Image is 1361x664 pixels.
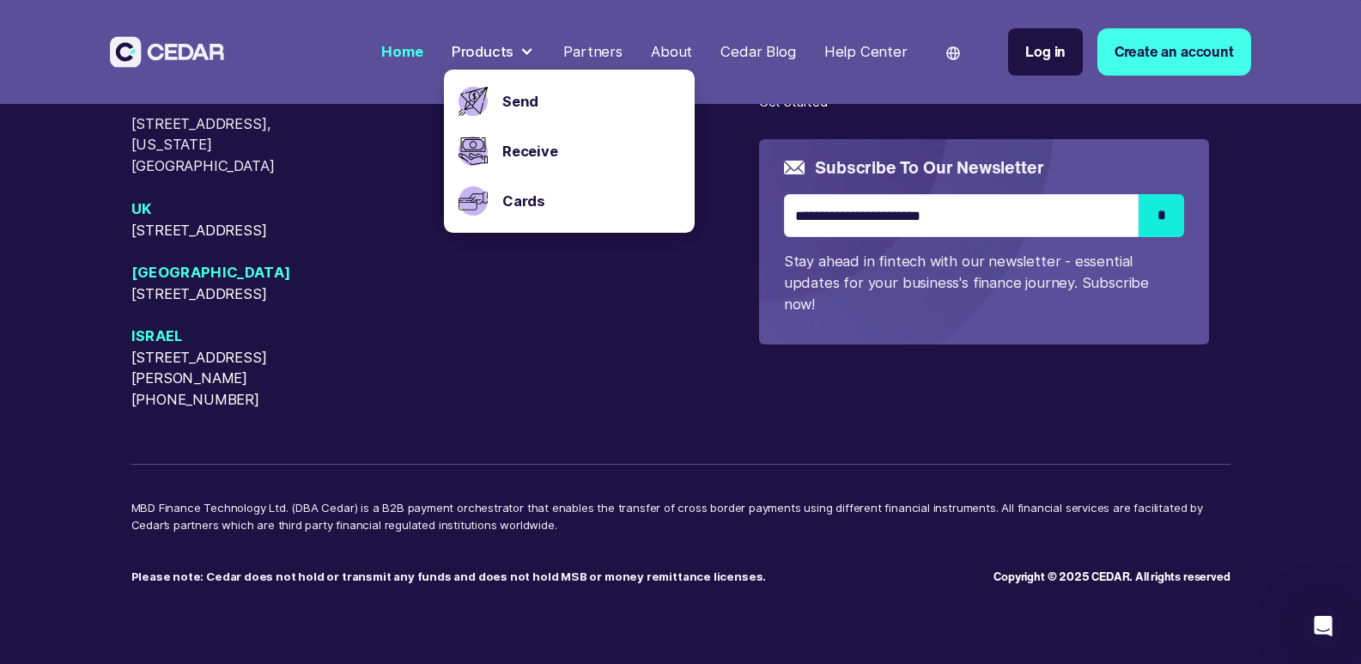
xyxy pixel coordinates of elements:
span: UK [131,198,354,220]
span: [STREET_ADDRESS] [131,220,354,241]
div: About [651,41,692,63]
div: Log in [1025,41,1066,63]
p: MBD Finance Technology Ltd. (DBA Cedar) is a B2B payment orchestrator that enables the transfer o... [131,500,1230,551]
span: [STREET_ADDRESS][PERSON_NAME][PHONE_NUMBER] [131,347,354,411]
form: Email Form [784,155,1184,315]
span: [STREET_ADDRESS] [131,283,354,305]
span: [STREET_ADDRESS], [US_STATE][GEOGRAPHIC_DATA] [131,113,354,178]
a: Partners [556,33,629,71]
span: [GEOGRAPHIC_DATA] [131,262,354,283]
div: Partners [563,41,623,63]
p: Stay ahead in fintech with our newsletter - essential updates for your business's finance journey... [784,251,1184,315]
div: Home [381,41,422,63]
a: Cedar Blog [714,33,803,71]
a: Cards [502,191,681,212]
a: Log in [1008,28,1083,76]
div: Cedar Blog [720,41,795,63]
a: Receive [502,141,681,162]
div: Help Center [824,41,908,63]
span: Israel [131,326,354,347]
a: Home [374,33,430,71]
div: Products [444,34,542,70]
p: ‍ [131,551,994,586]
iframe: Intercom live chat [1303,606,1344,647]
a: Send [502,91,681,113]
a: About [644,33,700,71]
strong: Please note: Cedar does not hold or transmit any funds and does not hold MSB or money remittance ... [131,570,767,583]
div: Products [452,41,514,63]
a: Create an account [1097,28,1251,76]
a: Help Center [817,33,914,71]
nav: Products [444,70,695,232]
img: world icon [946,46,960,60]
h5: Subscribe to our newsletter [815,155,1043,180]
div: Copyright © 2025 CEDAR. All rights reserved [993,569,1230,586]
